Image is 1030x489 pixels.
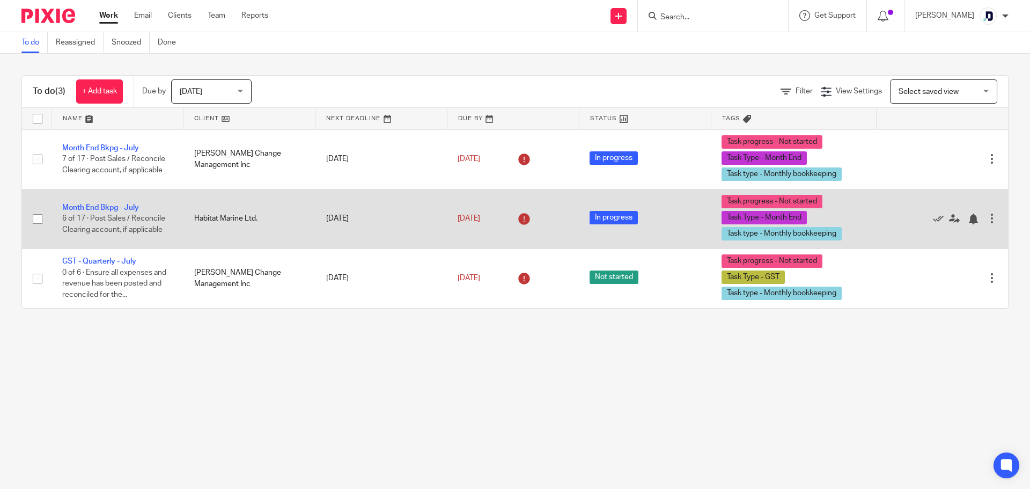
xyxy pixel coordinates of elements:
a: Clients [168,10,192,21]
span: Task type - Monthly bookkeeping [722,287,842,300]
a: Done [158,32,184,53]
td: Habitat Marine Ltd. [183,189,315,249]
span: (3) [55,87,65,96]
a: Mark as done [933,213,949,224]
span: 0 of 6 · Ensure all expenses and revenue has been posted and reconciled for the... [62,269,166,298]
a: Reports [241,10,268,21]
a: Month End Bkpg - July [62,144,139,152]
span: Task progress - Not started [722,254,822,268]
span: [DATE] [180,88,202,96]
p: Due by [142,86,166,97]
img: deximal_460x460_FB_Twitter.png [980,8,997,25]
a: Team [208,10,225,21]
td: [DATE] [315,249,447,308]
a: To do [21,32,48,53]
span: Task Type - Month End [722,151,807,165]
span: [DATE] [458,155,480,163]
span: In progress [590,211,638,224]
td: [PERSON_NAME] Change Management Inc [183,129,315,189]
input: Search [659,13,756,23]
span: Filter [796,87,813,95]
span: In progress [590,151,638,165]
span: Select saved view [899,88,959,96]
span: Get Support [814,12,856,19]
span: Task progress - Not started [722,195,822,208]
a: GST - Quarterly - July [62,258,136,265]
a: Month End Bkpg - July [62,204,139,211]
span: Tags [722,115,740,121]
span: Not started [590,271,638,284]
span: 7 of 17 · Post Sales / Reconcile Clearing account, if applicable [62,155,165,174]
img: Pixie [21,9,75,23]
span: Task type - Monthly bookkeeping [722,167,842,181]
a: Reassigned [56,32,104,53]
span: Task progress - Not started [722,135,822,149]
span: View Settings [836,87,882,95]
td: [DATE] [315,129,447,189]
p: [PERSON_NAME] [915,10,974,21]
a: Email [134,10,152,21]
span: Task Type - Month End [722,211,807,224]
span: [DATE] [458,274,480,282]
td: [DATE] [315,189,447,249]
span: 6 of 17 · Post Sales / Reconcile Clearing account, if applicable [62,215,165,233]
h1: To do [33,86,65,97]
span: Task type - Monthly bookkeeping [722,227,842,240]
span: Task Type - GST [722,271,785,284]
a: Work [99,10,118,21]
a: Snoozed [112,32,150,53]
span: [DATE] [458,215,480,222]
a: + Add task [76,79,123,104]
td: [PERSON_NAME] Change Management Inc [183,249,315,308]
